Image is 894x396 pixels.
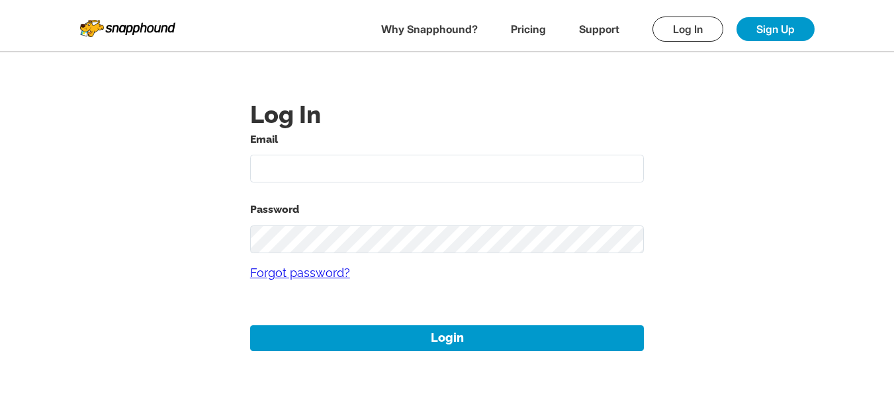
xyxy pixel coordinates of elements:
a: Support [579,22,619,36]
img: Snapphound Logo [80,15,175,37]
a: Log In [652,17,723,42]
h1: Log In [250,99,645,130]
label: Password [250,200,645,219]
a: Pricing [511,22,546,36]
a: Sign Up [737,17,815,41]
a: Forgot password? [250,253,645,292]
a: Why Snapphound? [381,22,478,36]
label: Email [250,130,645,149]
button: Login [250,325,645,351]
